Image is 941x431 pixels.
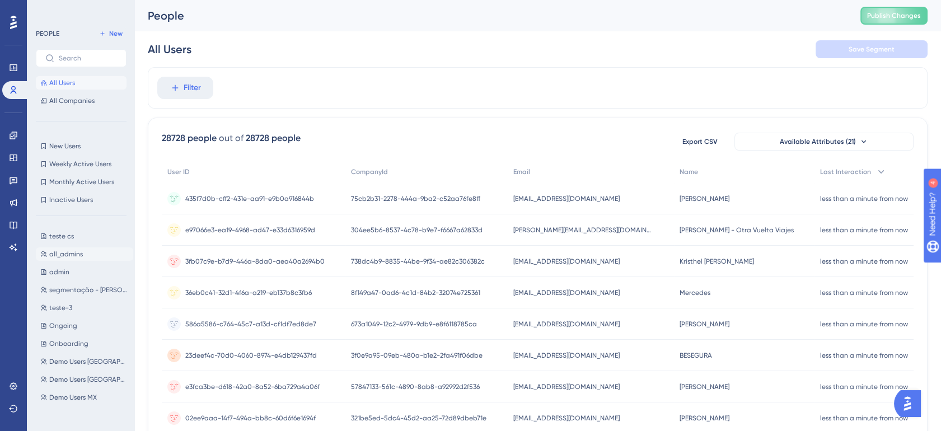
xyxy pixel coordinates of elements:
span: [EMAIL_ADDRESS][DOMAIN_NAME] [513,351,620,360]
span: Monthly Active Users [49,177,114,186]
span: Weekly Active Users [49,160,111,168]
button: All Companies [36,94,127,107]
time: less than a minute from now [820,352,908,359]
button: Demo Users [GEOGRAPHIC_DATA] [36,355,133,368]
button: Save Segment [816,40,928,58]
input: Search [59,54,117,62]
span: Ongoing [49,321,77,330]
time: less than a minute from now [820,414,908,422]
span: 36eb0c41-32d1-4f6a-a219-eb137b8c3fb6 [185,288,312,297]
span: Available Attributes (21) [780,137,856,146]
button: admin [36,265,133,279]
span: [PERSON_NAME] [680,382,729,391]
span: Need Help? [26,3,70,16]
span: [PERSON_NAME] [680,194,729,203]
span: Save Segment [849,45,895,54]
span: Demo Users MX [49,393,97,402]
span: [PERSON_NAME][EMAIL_ADDRESS][DOMAIN_NAME] [513,226,653,235]
span: BESEGURA [680,351,712,360]
span: All Users [49,78,75,87]
span: Inactive Users [49,195,93,204]
span: Filter [184,81,201,95]
span: 304ee5b6-8537-4c78-b9e7-f6667a62833d [351,226,483,235]
span: Email [513,167,530,176]
span: all_admins [49,250,83,259]
button: Available Attributes (21) [734,133,914,151]
button: Export CSV [672,133,728,151]
div: 28728 people [246,132,301,145]
button: Ongoing [36,319,133,332]
span: [PERSON_NAME] [680,320,729,329]
span: Demo Users [GEOGRAPHIC_DATA] [49,375,129,384]
span: 8f149a47-0ad6-4c1d-84b2-32074e725361 [351,288,480,297]
span: 23deef4c-70d0-4060-8974-e4db129437fd [185,351,317,360]
span: 435f7d0b-cff2-431e-aa91-e9b0a916844b [185,194,314,203]
div: out of [219,132,244,145]
button: segmentação - [PERSON_NAME] [36,283,133,297]
div: PEOPLE [36,29,59,38]
button: Demo Users MX [36,391,133,404]
span: [EMAIL_ADDRESS][DOMAIN_NAME] [513,382,620,391]
span: [EMAIL_ADDRESS][DOMAIN_NAME] [513,288,620,297]
span: Last Interaction [820,167,871,176]
time: less than a minute from now [820,383,908,391]
span: [EMAIL_ADDRESS][DOMAIN_NAME] [513,414,620,423]
span: [EMAIL_ADDRESS][DOMAIN_NAME] [513,320,620,329]
span: [PERSON_NAME] [680,414,729,423]
div: 4 [78,6,81,15]
span: 3f0e9a95-09eb-480a-b1e2-2fa491f06dbe [351,351,483,360]
span: teste cs [49,232,74,241]
button: Monthly Active Users [36,175,127,189]
span: Onboarding [49,339,88,348]
span: Mercedes [680,288,710,297]
button: Filter [157,77,213,99]
span: Publish Changes [867,11,921,20]
span: All Companies [49,96,95,105]
span: Name [680,167,698,176]
button: Publish Changes [860,7,928,25]
span: User ID [167,167,190,176]
time: less than a minute from now [820,195,908,203]
div: People [148,8,832,24]
iframe: UserGuiding AI Assistant Launcher [894,387,928,420]
button: teste-3 [36,301,133,315]
span: New Users [49,142,81,151]
span: Demo Users [GEOGRAPHIC_DATA] [49,357,129,366]
button: Inactive Users [36,193,127,207]
span: 02ee9aaa-14f7-494a-bb8c-60d6f6e1694f [185,414,316,423]
span: teste-3 [49,303,72,312]
time: less than a minute from now [820,257,908,265]
button: All Users [36,76,127,90]
span: 75cb2b31-2278-444a-9ba2-c52aa76fe8ff [351,194,480,203]
span: segmentação - [PERSON_NAME] [49,285,129,294]
span: e97066e3-ea19-4968-ad47-e33d6316959d [185,226,315,235]
span: 586a5586-c764-45c7-a13d-cf1df7ed8de7 [185,320,316,329]
span: 673a1049-12c2-4979-9db9-e8f6118785ca [351,320,477,329]
button: Onboarding [36,337,133,350]
button: Weekly Active Users [36,157,127,171]
span: CompanyId [351,167,388,176]
button: New Users [36,139,127,153]
time: less than a minute from now [820,226,908,234]
span: [EMAIL_ADDRESS][DOMAIN_NAME] [513,257,620,266]
span: admin [49,268,69,277]
time: less than a minute from now [820,320,908,328]
span: 738dc4b9-8835-44be-9f34-ae82c306382c [351,257,485,266]
span: Export CSV [682,137,718,146]
div: 28728 people [162,132,217,145]
span: 321be5ed-5dc4-45d2-aa25-72d89dbeb71e [351,414,486,423]
div: All Users [148,41,191,57]
time: less than a minute from now [820,289,908,297]
button: teste cs [36,229,133,243]
span: [PERSON_NAME] - Otra Vuelta Viajes [680,226,794,235]
span: Kristhel [PERSON_NAME] [680,257,754,266]
span: 3fb07c9e-b7d9-446a-8da0-aea40a2694b0 [185,257,325,266]
span: New [109,29,123,38]
span: e3fca3be-d618-42a0-8a52-6ba729a4a06f [185,382,320,391]
button: Demo Users [GEOGRAPHIC_DATA] [36,373,133,386]
span: 57847133-561c-4890-8ab8-a92992d2f536 [351,382,480,391]
button: all_admins [36,247,133,261]
span: [EMAIL_ADDRESS][DOMAIN_NAME] [513,194,620,203]
button: New [95,27,127,40]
